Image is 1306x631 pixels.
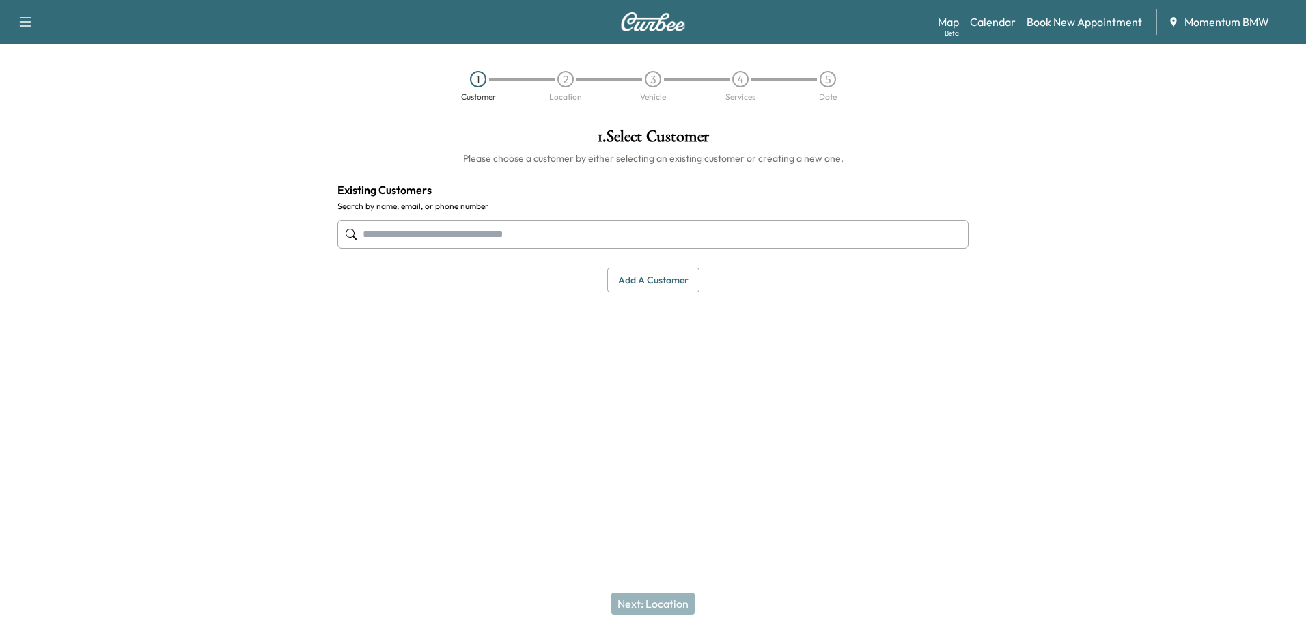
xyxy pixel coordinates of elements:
div: 5 [820,71,836,87]
a: MapBeta [938,14,959,30]
span: Momentum BMW [1184,14,1269,30]
label: Search by name, email, or phone number [337,201,969,212]
div: Services [725,93,755,101]
div: 1 [470,71,486,87]
a: Book New Appointment [1027,14,1142,30]
div: Vehicle [640,93,666,101]
img: Curbee Logo [620,12,686,31]
h4: Existing Customers [337,182,969,198]
div: 2 [557,71,574,87]
h6: Please choose a customer by either selecting an existing customer or creating a new one. [337,152,969,165]
div: Customer [461,93,496,101]
a: Calendar [970,14,1016,30]
h1: 1 . Select Customer [337,128,969,152]
div: 3 [645,71,661,87]
div: Location [549,93,582,101]
button: Add a customer [607,268,699,293]
div: Date [819,93,837,101]
div: Beta [945,28,959,38]
div: 4 [732,71,749,87]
